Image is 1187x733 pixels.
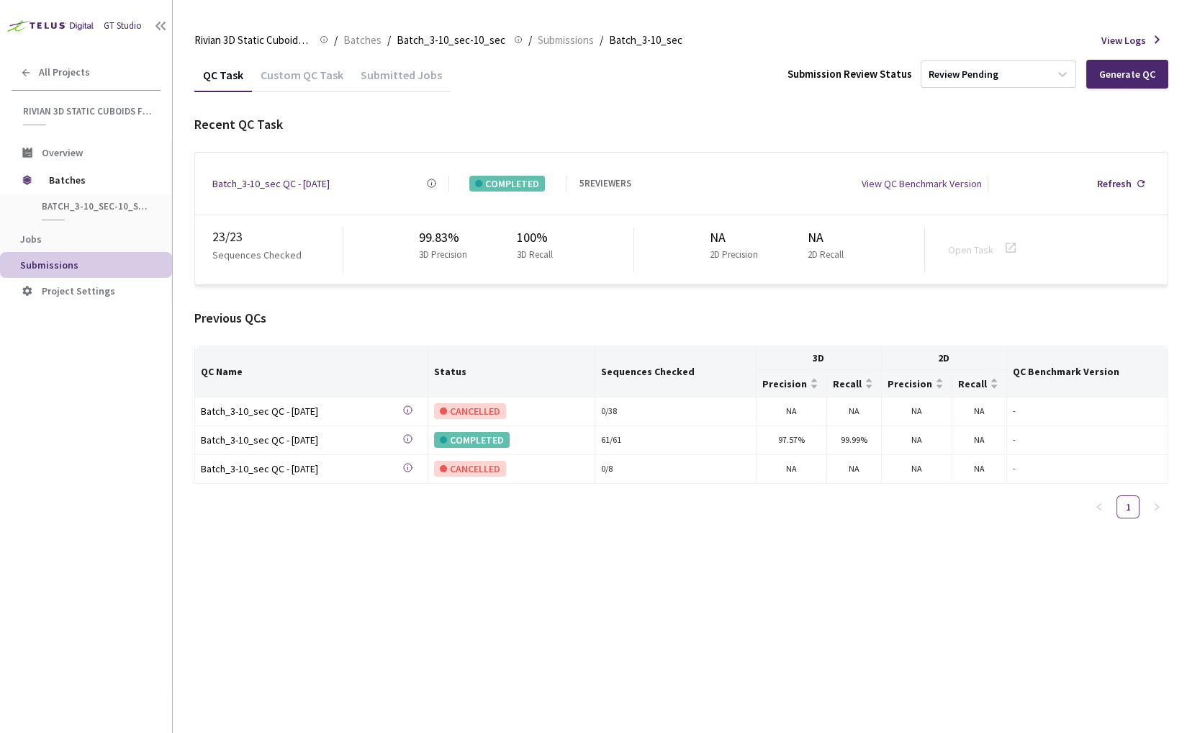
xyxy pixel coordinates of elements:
div: Generate QC [1099,68,1155,80]
div: NA [710,228,764,248]
div: 5 REVIEWERS [579,176,631,191]
span: Project Settings [42,284,115,297]
td: NA [757,455,827,484]
span: Rivian 3D Static Cuboids fixed[2024-25] [23,105,152,117]
div: Refresh [1097,176,1132,192]
td: NA [827,397,882,426]
div: 99.83% [419,228,473,248]
td: NA [882,426,952,455]
th: Recall [952,370,1007,397]
div: Batch_3-10_sec QC - [DATE] [201,461,402,477]
a: 1 [1117,496,1139,518]
td: NA [757,397,827,426]
div: Recent QC Task [194,114,1168,135]
div: 61 / 61 [601,433,749,447]
li: / [600,32,603,49]
span: Submissions [20,258,78,271]
div: Submission Review Status [787,66,912,83]
td: NA [827,455,882,484]
span: right [1152,503,1161,511]
div: - [1013,405,1162,418]
span: Batches [49,166,148,194]
div: View QC Benchmark Version [862,176,982,192]
div: 0 / 38 [601,405,749,418]
td: NA [952,397,1007,426]
span: Overview [42,146,83,159]
td: NA [952,455,1007,484]
span: All Projects [39,66,90,78]
div: CANCELLED [434,461,506,477]
span: Submissions [538,32,594,49]
div: Submitted Jobs [352,68,451,92]
div: 0 / 8 [601,462,749,476]
th: Status [428,346,595,397]
p: 2D Precision [710,248,758,262]
a: Batch_3-10_sec QC - [DATE] [201,432,402,449]
span: Batch_3-10_sec-10_sec [42,200,148,212]
a: Batches [340,32,384,48]
li: Previous Page [1088,495,1111,518]
a: Open Task [948,243,993,256]
span: left [1095,503,1103,511]
button: right [1145,495,1168,518]
td: 97.57% [757,426,827,455]
th: QC Name [195,346,428,397]
a: Submissions [535,32,597,48]
th: 2D [882,346,1007,370]
div: 100% [517,228,559,248]
span: Batch_3-10_sec-10_sec [397,32,505,49]
div: Review Pending [929,68,998,81]
th: Precision [882,370,952,397]
div: COMPLETED [434,432,510,448]
div: QC Task [194,68,252,92]
div: 23 / 23 [212,227,343,247]
th: Sequences Checked [595,346,756,397]
button: left [1088,495,1111,518]
td: NA [882,397,952,426]
span: Batch_3-10_sec [609,32,682,49]
li: 1 [1116,495,1139,518]
th: QC Benchmark Version [1007,346,1168,397]
li: / [387,32,391,49]
div: Batch_3-10_sec QC - [DATE] [201,403,402,419]
p: 2D Recall [808,248,844,262]
td: 99.99% [827,426,882,455]
div: Previous QCs [194,308,1168,328]
div: - [1013,462,1162,476]
p: 3D Precision [419,248,467,262]
span: Jobs [20,233,42,246]
div: COMPLETED [469,176,545,192]
div: CANCELLED [434,403,506,419]
div: NA [808,228,849,248]
th: 3D [757,346,882,370]
div: - [1013,433,1162,447]
p: Sequences Checked [212,247,302,263]
th: Recall [827,370,882,397]
a: Batch_3-10_sec QC - [DATE] [212,176,330,192]
li: / [528,32,532,49]
td: NA [882,455,952,484]
span: Rivian 3D Static Cuboids fixed[2024-25] [194,32,311,49]
span: Precision [762,378,807,390]
span: Batches [343,32,382,49]
li: / [334,32,338,49]
th: Precision [757,370,827,397]
span: Precision [888,378,932,390]
span: Recall [833,378,862,390]
li: Next Page [1145,495,1168,518]
td: NA [952,426,1007,455]
div: Custom QC Task [252,68,352,92]
p: 3D Recall [517,248,553,262]
span: Recall [958,378,987,390]
span: View Logs [1101,32,1146,48]
div: GT Studio [104,19,142,33]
